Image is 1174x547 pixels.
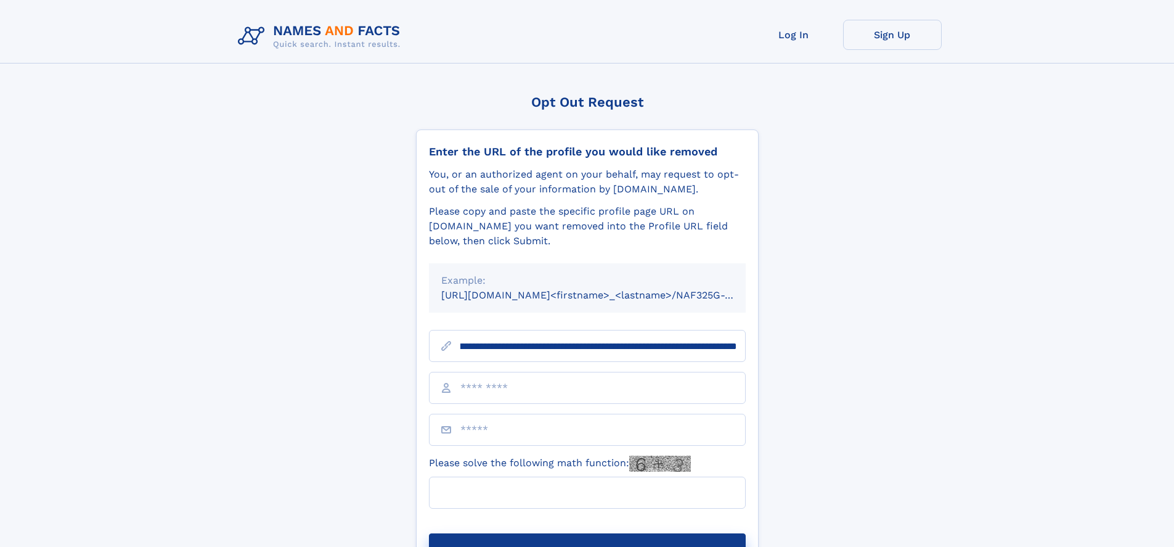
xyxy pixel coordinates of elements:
[429,145,746,158] div: Enter the URL of the profile you would like removed
[429,204,746,249] div: Please copy and paste the specific profile page URL on [DOMAIN_NAME] you want removed into the Pr...
[441,273,733,288] div: Example:
[744,20,843,50] a: Log In
[416,94,759,110] div: Opt Out Request
[429,456,691,472] label: Please solve the following math function:
[233,20,410,53] img: Logo Names and Facts
[429,167,746,197] div: You, or an authorized agent on your behalf, may request to opt-out of the sale of your informatio...
[843,20,942,50] a: Sign Up
[441,289,769,301] small: [URL][DOMAIN_NAME]<firstname>_<lastname>/NAF325G-xxxxxxxx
